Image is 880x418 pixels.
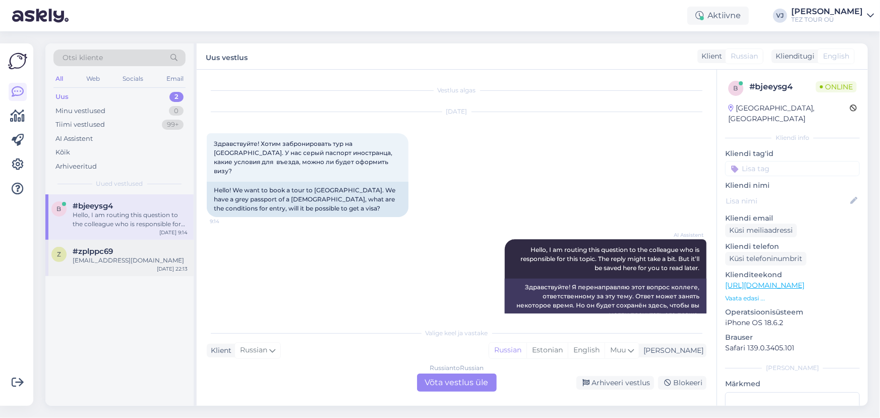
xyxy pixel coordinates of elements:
[666,231,703,239] span: AI Assistent
[610,345,626,354] span: Muu
[57,250,61,258] span: z
[568,343,605,358] div: English
[576,376,654,390] div: Arhiveeri vestlus
[697,51,722,62] div: Klient
[73,256,188,265] div: [EMAIL_ADDRESS][DOMAIN_NAME]
[73,201,113,211] span: #bjeeysg4
[159,229,188,236] div: [DATE] 9:14
[725,224,797,237] div: Küsi meiliaadressi
[725,318,860,328] p: iPhone OS 18.6.2
[726,195,848,206] input: Lisa nimi
[520,246,701,272] span: Hello, I am routing this question to the colleague who is responsible for this topic. The reply m...
[417,374,497,392] div: Võta vestlus üle
[240,345,267,356] span: Russian
[725,363,860,373] div: [PERSON_NAME]
[207,182,408,217] div: Hello! We want to book a tour to [GEOGRAPHIC_DATA]. We have a grey passport of a [DEMOGRAPHIC_DAT...
[73,211,188,229] div: Hello, I am routing this question to the colleague who is responsible for this topic. The reply m...
[430,363,484,373] div: Russian to Russian
[214,140,394,175] span: Здравствуйте! Хотим забронировать тур на [GEOGRAPHIC_DATA]. У нас серый паспорт иностранца, какие...
[207,329,707,338] div: Valige keel ja vastake
[162,120,184,130] div: 99+
[728,103,850,124] div: [GEOGRAPHIC_DATA], [GEOGRAPHIC_DATA]
[489,343,526,358] div: Russian
[55,134,93,144] div: AI Assistent
[53,72,65,85] div: All
[658,376,707,390] div: Blokeeri
[731,51,758,62] span: Russian
[157,265,188,273] div: [DATE] 22:13
[725,343,860,353] p: Safari 139.0.3405.101
[725,213,860,224] p: Kliendi email
[505,279,707,323] div: Здравствуйте! Я перенаправляю этот вопрос коллеге, ответственному за эту тему. Ответ может занять...
[791,8,874,24] a: [PERSON_NAME]TEZ TOUR OÜ
[207,107,707,116] div: [DATE]
[8,51,27,71] img: Askly Logo
[725,252,806,266] div: Küsi telefoninumbrit
[207,345,231,356] div: Klient
[823,51,849,62] span: English
[526,343,568,358] div: Estonian
[725,161,860,176] input: Lisa tag
[725,148,860,159] p: Kliendi tag'id
[63,53,103,63] span: Otsi kliente
[55,162,97,172] div: Arhiveeritud
[772,51,814,62] div: Klienditugi
[55,120,105,130] div: Tiimi vestlused
[169,106,184,116] div: 0
[725,379,860,389] p: Märkmed
[169,92,184,102] div: 2
[725,307,860,318] p: Operatsioonisüsteem
[725,180,860,191] p: Kliendi nimi
[55,147,70,158] div: Kõik
[84,72,102,85] div: Web
[96,179,143,188] span: Uued vestlused
[55,92,69,102] div: Uus
[55,106,105,116] div: Minu vestlused
[725,294,860,303] p: Vaata edasi ...
[206,49,248,63] label: Uus vestlus
[791,16,863,24] div: TEZ TOUR OÜ
[725,133,860,142] div: Kliendi info
[121,72,145,85] div: Socials
[734,84,738,92] span: b
[749,81,816,93] div: # bjeeysg4
[207,86,707,95] div: Vestlus algas
[687,7,749,25] div: Aktiivne
[210,218,248,225] span: 9:14
[773,9,787,23] div: VJ
[164,72,186,85] div: Email
[725,241,860,252] p: Kliendi telefon
[725,281,804,290] a: [URL][DOMAIN_NAME]
[57,205,62,213] span: b
[791,8,863,16] div: [PERSON_NAME]
[816,81,857,92] span: Online
[73,247,113,256] span: #zplppc69
[725,332,860,343] p: Brauser
[725,270,860,280] p: Klienditeekond
[639,345,703,356] div: [PERSON_NAME]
